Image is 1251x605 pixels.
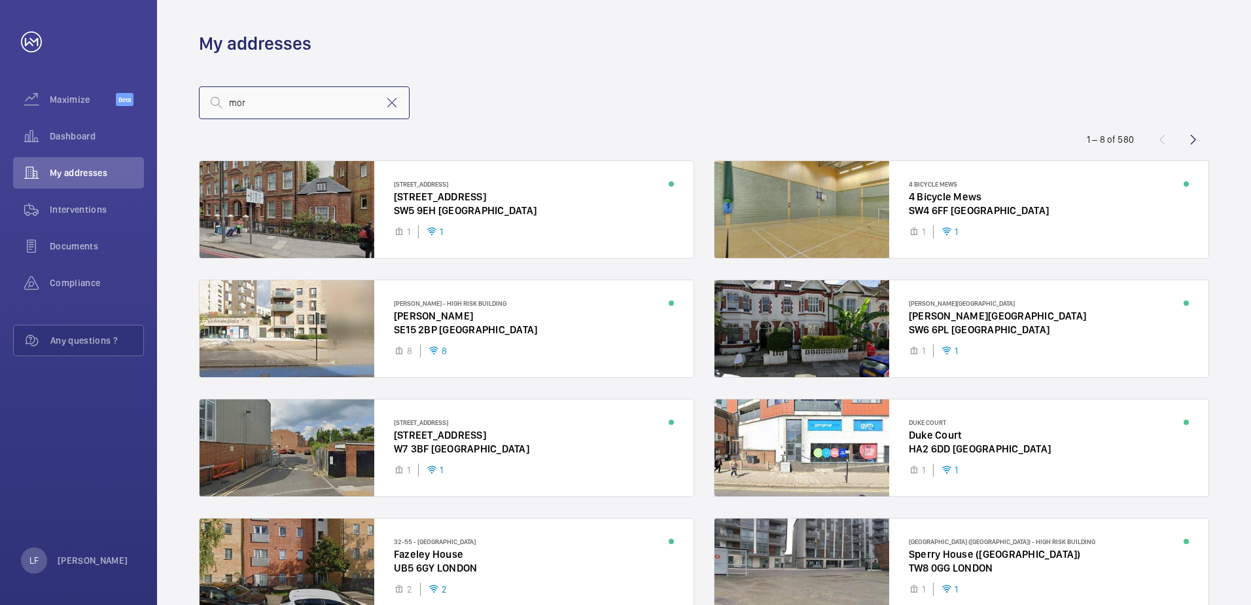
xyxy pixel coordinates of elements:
input: Search by address [199,86,410,119]
p: LF [29,554,39,567]
span: Documents [50,240,144,253]
span: Maximize [50,93,116,106]
span: Compliance [50,276,144,289]
span: Dashboard [50,130,144,143]
span: My addresses [50,166,144,179]
span: Any questions ? [50,334,143,347]
span: Beta [116,93,133,106]
h1: My addresses [199,31,311,56]
div: 1 – 8 of 580 [1087,133,1134,146]
p: [PERSON_NAME] [58,554,128,567]
span: Interventions [50,203,144,216]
